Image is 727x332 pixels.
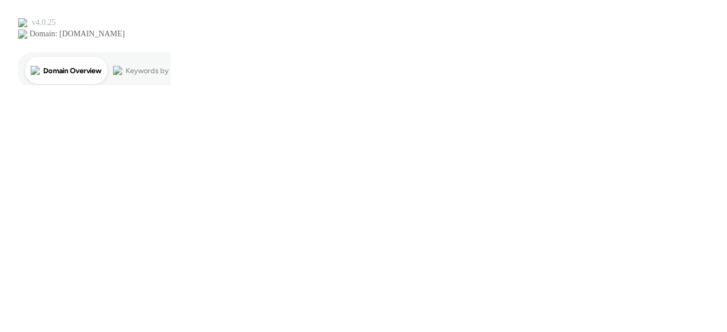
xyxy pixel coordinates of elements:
div: Keywords by Traffic [126,67,191,74]
div: Domain Overview [43,67,102,74]
div: Domain: [DOMAIN_NAME] [30,30,125,39]
img: logo_orange.svg [18,18,27,27]
img: tab_keywords_by_traffic_grey.svg [113,66,122,75]
div: v 4.0.25 [32,18,56,27]
img: website_grey.svg [18,30,27,39]
img: tab_domain_overview_orange.svg [31,66,40,75]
